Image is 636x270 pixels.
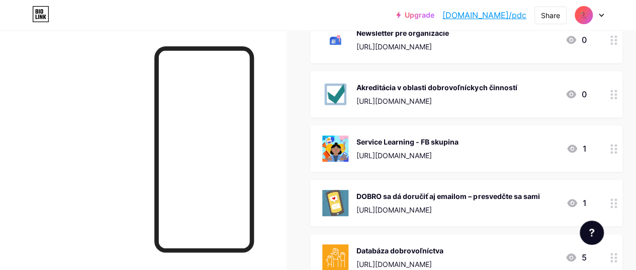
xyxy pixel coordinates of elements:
div: [URL][DOMAIN_NAME] [356,96,517,106]
div: Akreditácia v oblasti dobrovoľníckych činností [356,82,517,93]
img: pdc [574,6,593,25]
div: Service Learning - FB skupina [356,137,459,147]
div: [URL][DOMAIN_NAME] [356,259,443,269]
div: [URL][DOMAIN_NAME] [356,205,539,215]
div: [URL][DOMAIN_NAME] [356,150,459,161]
div: 0 [565,34,586,46]
div: 1 [566,143,586,155]
a: Upgrade [396,11,434,19]
img: Newsletter pre organizácie [322,27,348,53]
div: 1 [566,197,586,209]
div: 0 [565,88,586,100]
img: Akreditácia v oblasti dobrovoľníckych činností [322,81,348,107]
div: [URL][DOMAIN_NAME] [356,41,449,52]
div: Databáza dobrovoľníctva [356,245,443,256]
div: DOBRO sa dá doručiť aj emailom – presvedčte sa sami [356,191,539,201]
img: DOBRO sa dá doručiť aj emailom – presvedčte sa sami [322,190,348,216]
div: 5 [565,251,586,263]
img: Service Learning - FB skupina [322,136,348,162]
div: Newsletter pre organizácie [356,28,449,38]
a: [DOMAIN_NAME]/pdc [442,9,526,21]
div: Share [541,10,560,21]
